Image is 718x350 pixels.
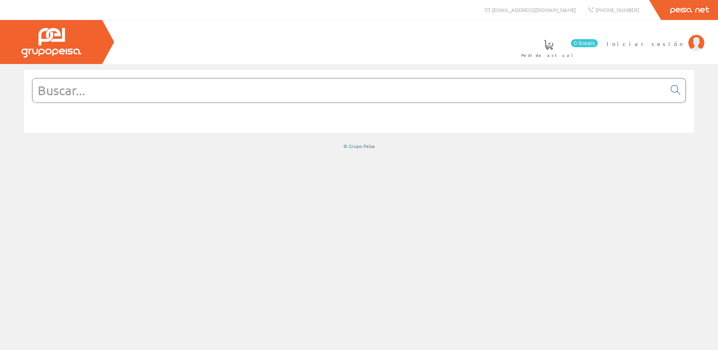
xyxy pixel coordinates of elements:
img: Grupo Peisa [21,28,81,58]
span: [EMAIL_ADDRESS][DOMAIN_NAME] [492,6,576,13]
span: Iniciar sesión [607,40,684,48]
a: Iniciar sesión [607,33,704,41]
span: 0 línea/s [571,39,598,47]
span: Pedido actual [521,51,576,59]
span: [PHONE_NUMBER] [595,6,639,13]
div: © Grupo Peisa [24,143,694,150]
input: Buscar... [32,78,666,102]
